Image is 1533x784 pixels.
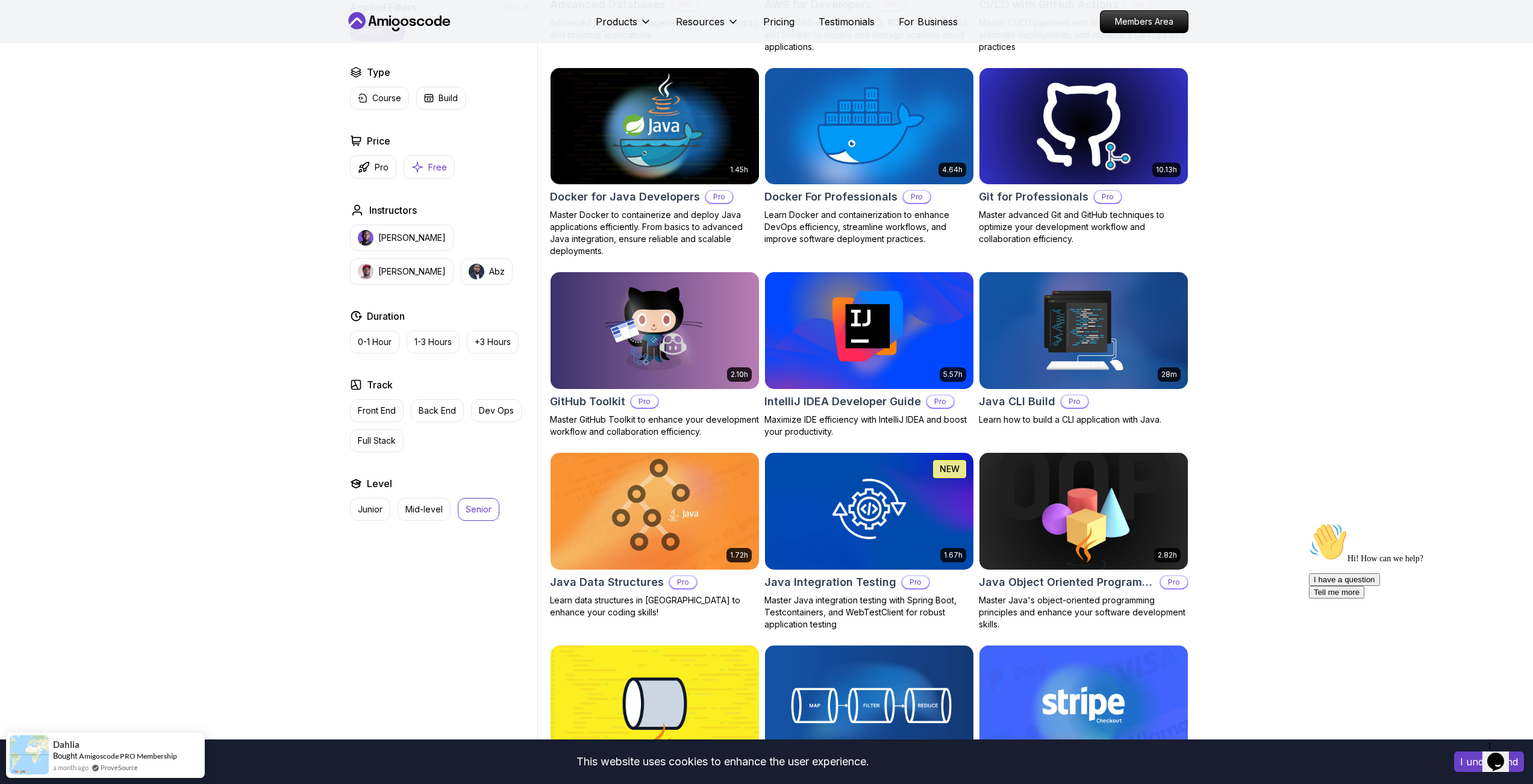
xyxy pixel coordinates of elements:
[398,498,451,521] button: Mid-level
[9,748,1436,775] div: This website uses cookies to enhance the user experience.
[764,594,974,630] p: Master Java integration testing with Spring Boot, Testcontainers, and WebTestClient for robust ap...
[731,370,748,379] p: 2.10h
[428,161,447,173] p: Free
[489,266,505,278] p: Abz
[551,646,759,762] img: Java Streams Essentials card
[979,209,1188,245] p: Master advanced Git and GitHub techniques to optimize your development workflow and collaboration...
[550,67,760,258] a: Docker for Java Developers card1.45hDocker for Java DevelopersProMaster Docker to containerize an...
[350,498,390,521] button: Junior
[461,258,513,285] button: instructor imgAbz
[350,258,454,285] button: instructor img[PERSON_NAME]
[5,68,60,81] button: Tell me more
[979,414,1188,426] p: Learn how to build a CLI application with Java.
[979,272,1188,426] a: Java CLI Build card28mJava CLI BuildProLearn how to build a CLI application with Java.
[1101,11,1188,33] p: Members Area
[550,414,760,438] p: Master GitHub Toolkit to enhance your development workflow and collaboration efficiency.
[375,161,389,173] p: Pro
[942,165,963,175] p: 4.64h
[550,452,760,618] a: Java Data Structures card1.72hJava Data StructuresProLearn data structures in [GEOGRAPHIC_DATA] t...
[943,370,963,379] p: 5.57h
[350,155,396,179] button: Pro
[1482,736,1521,772] iframe: chat widget
[405,503,443,515] p: Mid-level
[764,209,974,245] p: Learn Docker and containerization to enhance DevOps efficiency, streamline workflows, and improve...
[358,264,373,279] img: instructor img
[350,429,404,452] button: Full Stack
[53,762,89,773] span: a month ago
[819,14,875,29] a: Testimonials
[439,92,458,104] p: Build
[350,331,399,353] button: 0-1 Hour
[10,735,49,774] img: provesource social proof notification image
[899,14,958,29] a: For Business
[550,188,700,205] h2: Docker for Java Developers
[1061,396,1088,408] p: Pro
[979,453,1188,570] img: Java Object Oriented Programming card
[475,336,511,348] p: +3 Hours
[765,453,973,570] img: Java Integration Testing card
[764,272,974,438] a: IntelliJ IDEA Developer Guide card5.57hIntelliJ IDEA Developer GuideProMaximize IDE efficiency wi...
[367,65,390,79] h2: Type
[764,414,974,438] p: Maximize IDE efficiency with IntelliJ IDEA and boost your productivity.
[416,87,466,110] button: Build
[765,68,973,185] img: Docker For Professionals card
[1161,576,1187,588] p: Pro
[550,272,760,438] a: GitHub Toolkit card2.10hGitHub ToolkitProMaster GitHub Toolkit to enhance your development workfl...
[904,191,930,203] p: Pro
[550,393,625,410] h2: GitHub Toolkit
[358,503,382,515] p: Junior
[706,191,732,203] p: Pro
[551,453,759,570] img: Java Data Structures card
[979,393,1055,410] h2: Java CLI Build
[404,155,455,179] button: Free
[5,5,43,43] img: :wave:
[378,266,446,278] p: [PERSON_NAME]
[467,331,519,353] button: +3 Hours
[596,14,652,39] button: Products
[53,739,80,750] span: Dahlia
[676,14,725,29] p: Resources
[979,574,1155,591] h2: Java Object Oriented Programming
[979,188,1088,205] h2: Git for Professionals
[5,55,76,68] button: I have a question
[367,134,390,148] h2: Price
[670,576,696,588] p: Pro
[765,646,973,762] img: Java Streams card
[979,272,1188,389] img: Java CLI Build card
[458,498,499,521] button: Senior
[764,452,974,630] a: Java Integration Testing card1.67hNEWJava Integration TestingProMaster Java integration testing w...
[902,576,929,588] p: Pro
[53,751,78,761] span: Bought
[764,574,896,591] h2: Java Integration Testing
[5,36,119,45] span: Hi! How can we help?
[466,503,492,515] p: Senior
[1156,165,1177,175] p: 10.13h
[1094,191,1121,203] p: Pro
[763,14,795,29] a: Pricing
[469,264,484,279] img: instructor img
[358,336,392,348] p: 0-1 Hour
[358,230,373,246] img: instructor img
[676,14,739,39] button: Resources
[979,646,1188,762] img: Stripe Checkout card
[550,574,664,591] h2: Java Data Structures
[730,165,748,175] p: 1.45h
[979,68,1188,185] img: Git for Professionals card
[479,405,514,417] p: Dev Ops
[1304,518,1521,730] iframe: chat widget
[101,762,138,773] a: ProveSource
[550,594,760,618] p: Learn data structures in [GEOGRAPHIC_DATA] to enhance your coding skills!
[350,225,454,251] button: instructor img[PERSON_NAME]
[1161,370,1177,379] p: 28m
[1158,550,1177,560] p: 2.82h
[358,435,396,447] p: Full Stack
[358,405,396,417] p: Front End
[1100,10,1188,33] a: Members Area
[350,87,409,110] button: Course
[372,92,401,104] p: Course
[367,476,392,491] h2: Level
[407,331,460,353] button: 1-3 Hours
